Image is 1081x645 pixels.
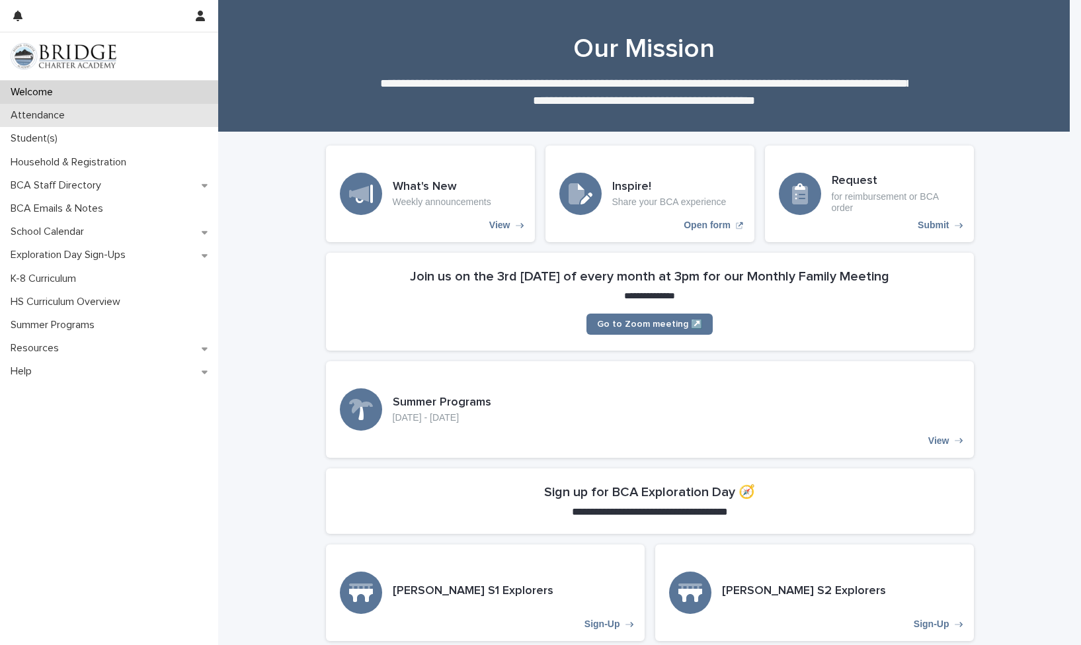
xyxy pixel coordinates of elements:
p: Resources [5,342,69,355]
p: Household & Registration [5,156,137,169]
h3: [PERSON_NAME] S1 Explorers [393,584,553,599]
h2: Join us on the 3rd [DATE] of every month at 3pm for our Monthly Family Meeting [410,269,889,284]
p: Share your BCA experience [612,196,727,208]
p: Sign-Up [584,619,620,630]
h3: [PERSON_NAME] S2 Explorers [722,584,886,599]
h2: Sign up for BCA Exploration Day 🧭 [544,484,755,500]
a: Open form [545,146,754,242]
a: View [326,361,974,458]
h1: Our Mission [320,33,968,65]
a: View [326,146,535,242]
span: Go to Zoom meeting ↗️ [597,320,702,329]
p: Help [5,365,42,378]
a: Submit [765,146,974,242]
a: Sign-Up [326,544,645,641]
h3: Inspire! [612,180,727,194]
p: for reimbursement or BCA order [832,191,960,214]
h3: What's New [393,180,491,194]
p: BCA Staff Directory [5,179,112,192]
p: View [928,435,949,447]
p: BCA Emails & Notes [5,202,114,215]
a: Sign-Up [655,544,974,641]
img: V1C1m3IdTEidaUdm9Hs0 [11,43,116,69]
p: HS Curriculum Overview [5,296,131,308]
p: K-8 Curriculum [5,273,87,285]
p: Exploration Day Sign-Ups [5,249,136,261]
p: Welcome [5,86,63,99]
p: Student(s) [5,132,68,145]
p: School Calendar [5,226,95,238]
h3: Summer Programs [393,396,491,410]
h3: Request [832,174,960,189]
p: Open form [684,220,731,231]
p: Summer Programs [5,319,105,331]
p: Attendance [5,109,75,122]
p: Weekly announcements [393,196,491,208]
p: Sign-Up [914,619,949,630]
p: [DATE] - [DATE] [393,412,491,423]
p: Submit [918,220,949,231]
p: View [489,220,510,231]
a: Go to Zoom meeting ↗️ [586,314,713,335]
